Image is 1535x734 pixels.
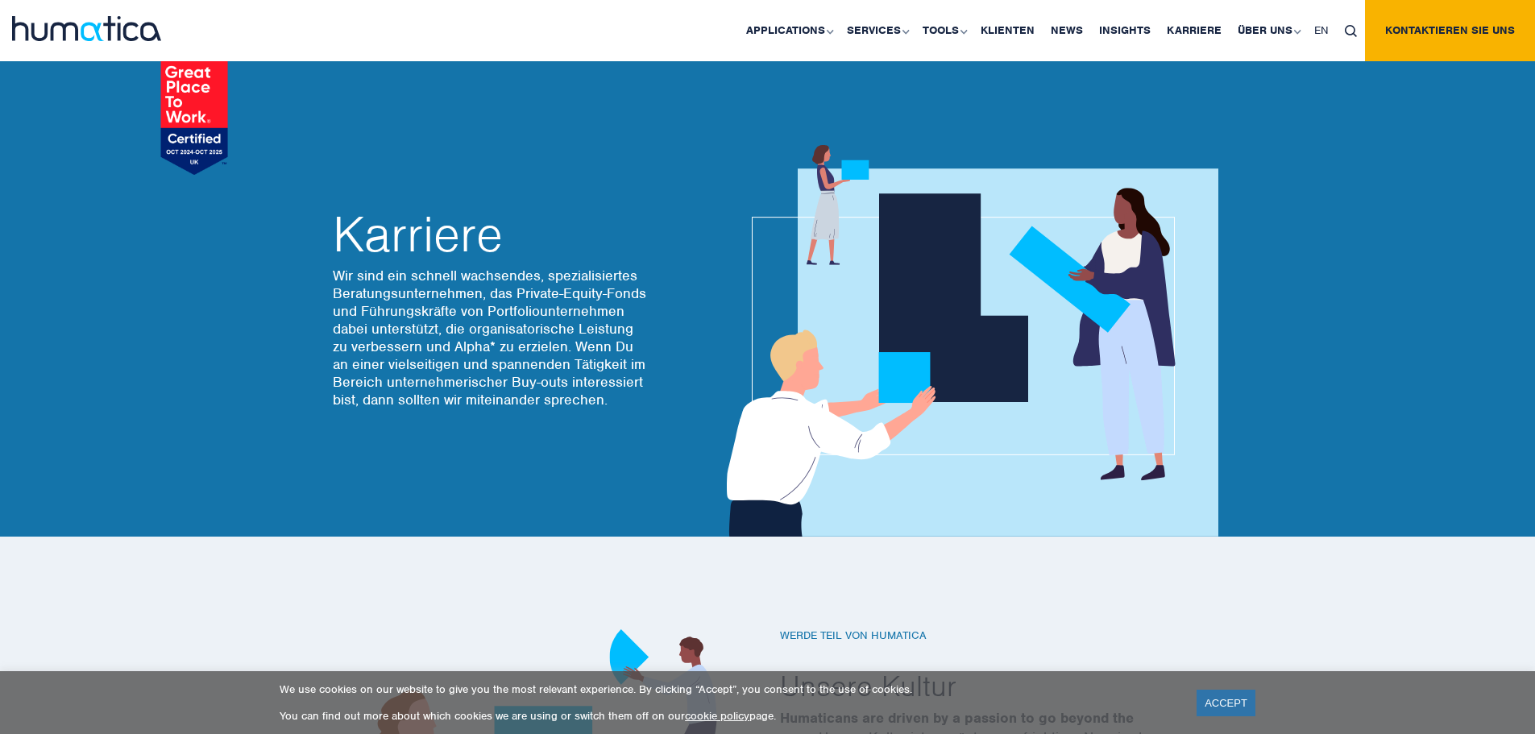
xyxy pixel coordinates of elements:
[280,709,1176,723] p: You can find out more about which cookies we are using or switch them off on our page.
[1345,25,1357,37] img: search_icon
[780,667,1215,704] h2: Unsere Kultur
[12,16,161,41] img: logo
[780,629,1215,643] h6: Werde Teil von Humatica
[333,210,647,259] h2: Karriere
[1197,690,1255,716] a: ACCEPT
[711,145,1218,537] img: about_banner1
[1314,23,1329,37] span: EN
[685,709,749,723] a: cookie policy
[280,682,1176,696] p: We use cookies on our website to give you the most relevant experience. By clicking “Accept”, you...
[333,267,647,408] p: Wir sind ein schnell wachsendes, spezialisiertes Beratungsunternehmen, das Private-Equity-Fonds u...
